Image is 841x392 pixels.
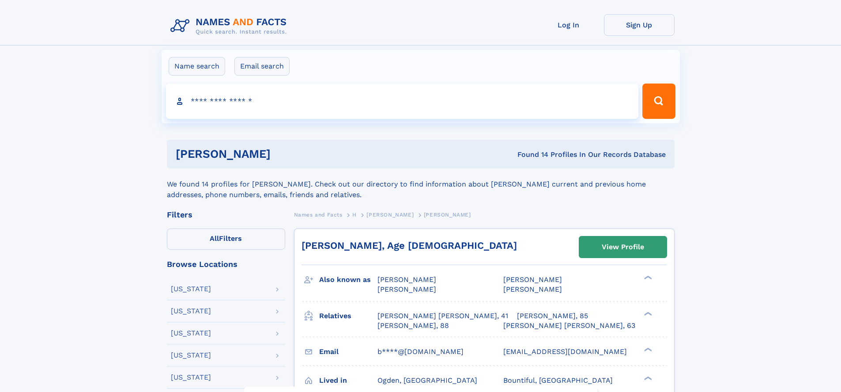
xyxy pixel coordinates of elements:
[503,321,635,331] a: [PERSON_NAME] [PERSON_NAME], 63
[517,311,588,321] a: [PERSON_NAME], 85
[579,236,667,258] a: View Profile
[167,14,294,38] img: Logo Names and Facts
[604,14,675,36] a: Sign Up
[503,275,562,284] span: [PERSON_NAME]
[167,168,675,200] div: We found 14 profiles for [PERSON_NAME]. Check out our directory to find information about [PERSON...
[642,275,652,281] div: ❯
[642,375,652,381] div: ❯
[319,373,377,388] h3: Lived in
[366,212,414,218] span: [PERSON_NAME]
[302,240,517,251] a: [PERSON_NAME], Age [DEMOGRAPHIC_DATA]
[377,311,508,321] a: [PERSON_NAME] [PERSON_NAME], 41
[294,209,343,220] a: Names and Facts
[319,344,377,359] h3: Email
[171,308,211,315] div: [US_STATE]
[377,376,477,384] span: Ogden, [GEOGRAPHIC_DATA]
[533,14,604,36] a: Log In
[171,374,211,381] div: [US_STATE]
[642,311,652,316] div: ❯
[394,150,666,160] div: Found 14 Profiles In Our Records Database
[642,346,652,352] div: ❯
[503,347,627,356] span: [EMAIL_ADDRESS][DOMAIN_NAME]
[171,285,211,293] div: [US_STATE]
[377,275,436,284] span: [PERSON_NAME]
[176,148,394,160] h1: [PERSON_NAME]
[503,376,613,384] span: Bountiful, [GEOGRAPHIC_DATA]
[234,57,290,76] label: Email search
[377,321,449,331] a: [PERSON_NAME], 88
[352,212,357,218] span: H
[319,308,377,323] h3: Relatives
[166,84,639,119] input: search input
[503,285,562,293] span: [PERSON_NAME]
[167,228,285,250] label: Filters
[171,330,211,337] div: [US_STATE]
[167,260,285,268] div: Browse Locations
[366,209,414,220] a: [PERSON_NAME]
[167,211,285,219] div: Filters
[169,57,225,76] label: Name search
[210,234,219,243] span: All
[602,237,644,257] div: View Profile
[352,209,357,220] a: H
[424,212,471,218] span: [PERSON_NAME]
[319,272,377,287] h3: Also known as
[377,285,436,293] span: [PERSON_NAME]
[171,352,211,359] div: [US_STATE]
[642,84,675,119] button: Search Button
